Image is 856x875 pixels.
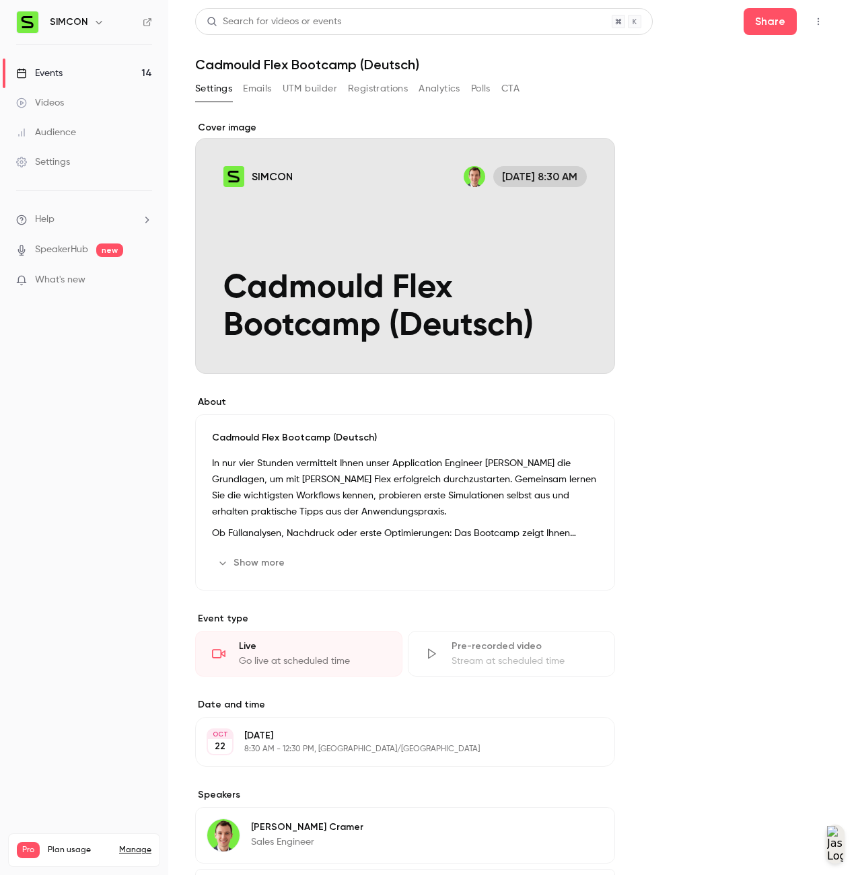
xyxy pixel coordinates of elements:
[17,11,38,33] img: SIMCON
[212,431,598,445] p: Cadmould Flex Bootcamp (Deutsch)
[212,552,293,574] button: Show more
[119,845,151,855] a: Manage
[408,631,615,677] div: Pre-recorded videoStream at scheduled time
[348,78,408,100] button: Registrations
[195,631,402,677] div: LiveGo live at scheduled time
[16,126,76,139] div: Audience
[212,455,598,520] p: In nur vier Stunden vermittelt Ihnen unser Application Engineer [PERSON_NAME] die Grundlagen, um ...
[35,273,85,287] span: What's new
[17,842,40,858] span: Pro
[195,788,615,802] label: Speakers
[239,654,386,668] div: Go live at scheduled time
[207,819,240,851] img: Florian Cramer
[207,15,341,29] div: Search for videos or events
[744,8,797,35] button: Share
[195,121,615,374] section: Cover image
[452,654,598,668] div: Stream at scheduled time
[215,740,225,753] p: 22
[195,395,615,409] label: About
[244,744,544,755] p: 8:30 AM - 12:30 PM, [GEOGRAPHIC_DATA]/[GEOGRAPHIC_DATA]
[96,243,123,257] span: new
[35,243,88,257] a: SpeakerHub
[452,640,598,653] div: Pre-recorded video
[195,698,615,712] label: Date and time
[419,78,460,100] button: Analytics
[212,525,598,541] p: Ob Füllanalysen, Nachdruck oder erste Optimierungen: Das Bootcamp zeigt Ihnen Schritt für Schritt...
[195,612,615,625] p: Event type
[16,213,152,227] li: help-dropdown-opener
[16,155,70,169] div: Settings
[283,78,337,100] button: UTM builder
[243,78,271,100] button: Emails
[208,730,232,739] div: OCT
[471,78,491,100] button: Polls
[35,213,55,227] span: Help
[244,729,544,743] p: [DATE]
[239,640,386,653] div: Live
[16,67,63,80] div: Events
[501,78,520,100] button: CTA
[48,845,111,855] span: Plan usage
[16,96,64,110] div: Videos
[195,56,829,73] h1: Cadmould Flex Bootcamp (Deutsch)
[195,121,615,135] label: Cover image
[195,78,232,100] button: Settings
[251,821,363,834] p: [PERSON_NAME] Cramer
[251,835,363,849] p: Sales Engineer
[50,15,88,29] h6: SIMCON
[195,807,615,864] div: Florian Cramer[PERSON_NAME] CramerSales Engineer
